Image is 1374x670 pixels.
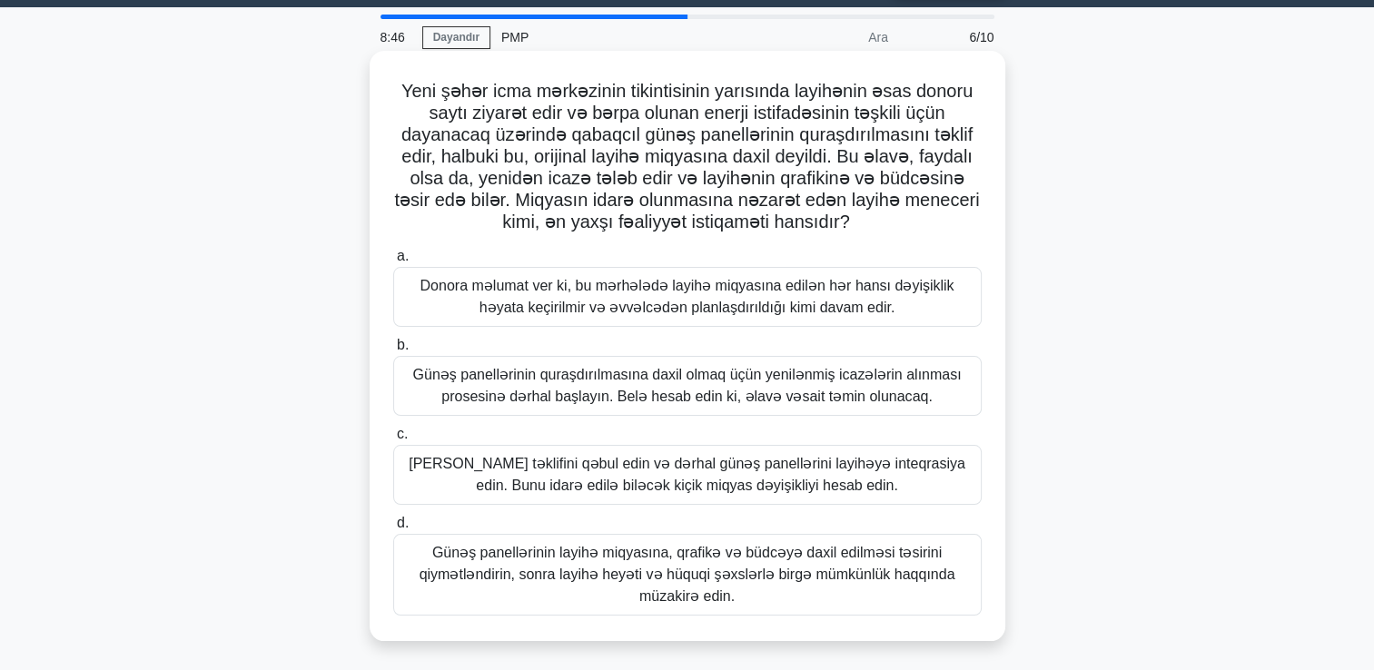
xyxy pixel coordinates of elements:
[397,426,408,441] span: c.
[393,445,982,505] div: [PERSON_NAME] təklifini qəbul edin və dərhal günəş panellərini layihəyə inteqrasiya edin. Bunu id...
[393,534,982,616] div: Günəş panellərinin layihə miqyasına, qrafikə və büdcəyə daxil edilməsi təsirini qiymətləndirin, s...
[490,19,740,55] div: PMP
[740,19,899,55] div: Ara
[422,26,490,49] a: Dayandır
[393,356,982,416] div: Günəş panellərinin quraşdırılmasına daxil olmaq üçün yenilənmiş icazələrin alınması prosesinə dər...
[394,81,979,232] font: Yeni şəhər icma mərkəzinin tikintisinin yarısında layihənin əsas donoru saytı ziyarət edir və bər...
[397,337,409,352] span: b.
[397,515,409,530] span: d.
[397,248,409,263] span: a.
[899,19,1005,55] div: 6/10
[393,267,982,327] div: Donora məlumat ver ki, bu mərhələdə layihə miqyasına edilən hər hansı dəyişiklik həyata keçirilmi...
[370,19,422,55] div: 8:46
